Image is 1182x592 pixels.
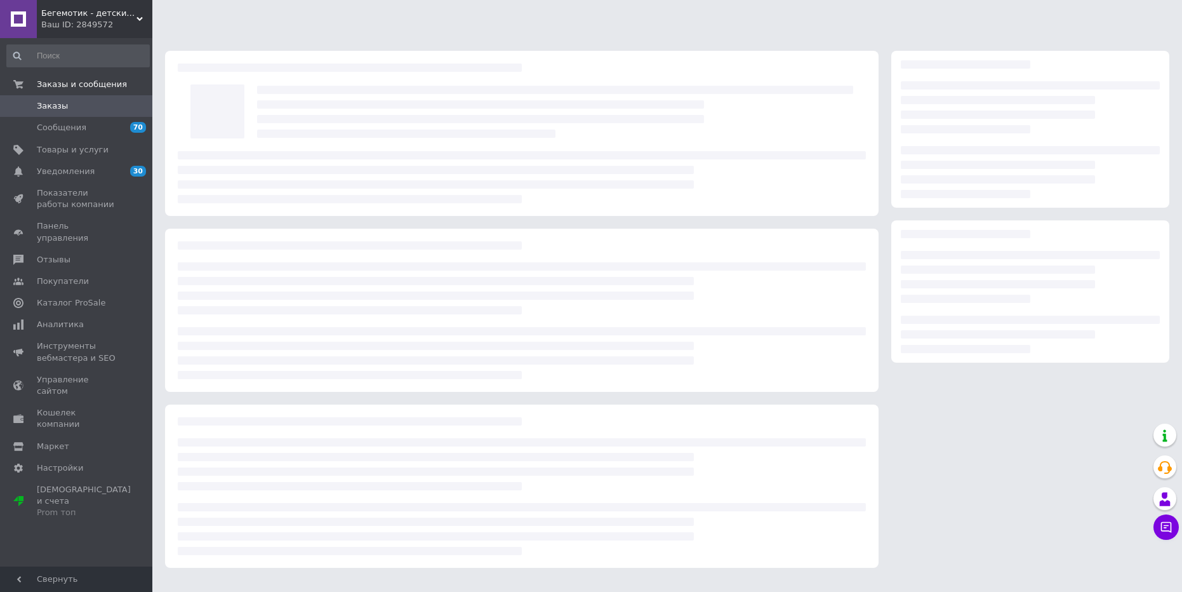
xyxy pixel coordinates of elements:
[37,319,84,330] span: Аналитика
[37,507,131,518] div: Prom топ
[130,166,146,177] span: 30
[37,166,95,177] span: Уведомления
[130,122,146,133] span: 70
[37,276,89,287] span: Покупатели
[41,8,136,19] span: Бегемотик - детские товары
[1153,515,1179,540] button: Чат с покупателем
[37,297,105,309] span: Каталог ProSale
[37,441,69,452] span: Маркет
[41,19,152,30] div: Ваш ID: 2849572
[37,254,70,266] span: Отзывы
[37,144,109,156] span: Товары и услуги
[37,340,117,363] span: Инструменты вебмастера и SEO
[37,79,127,90] span: Заказы и сообщения
[37,374,117,397] span: Управление сайтом
[6,44,150,67] input: Поиск
[37,407,117,430] span: Кошелек компании
[37,187,117,210] span: Показатели работы компании
[37,220,117,243] span: Панель управления
[37,122,86,133] span: Сообщения
[37,462,83,474] span: Настройки
[37,484,131,519] span: [DEMOGRAPHIC_DATA] и счета
[37,100,68,112] span: Заказы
